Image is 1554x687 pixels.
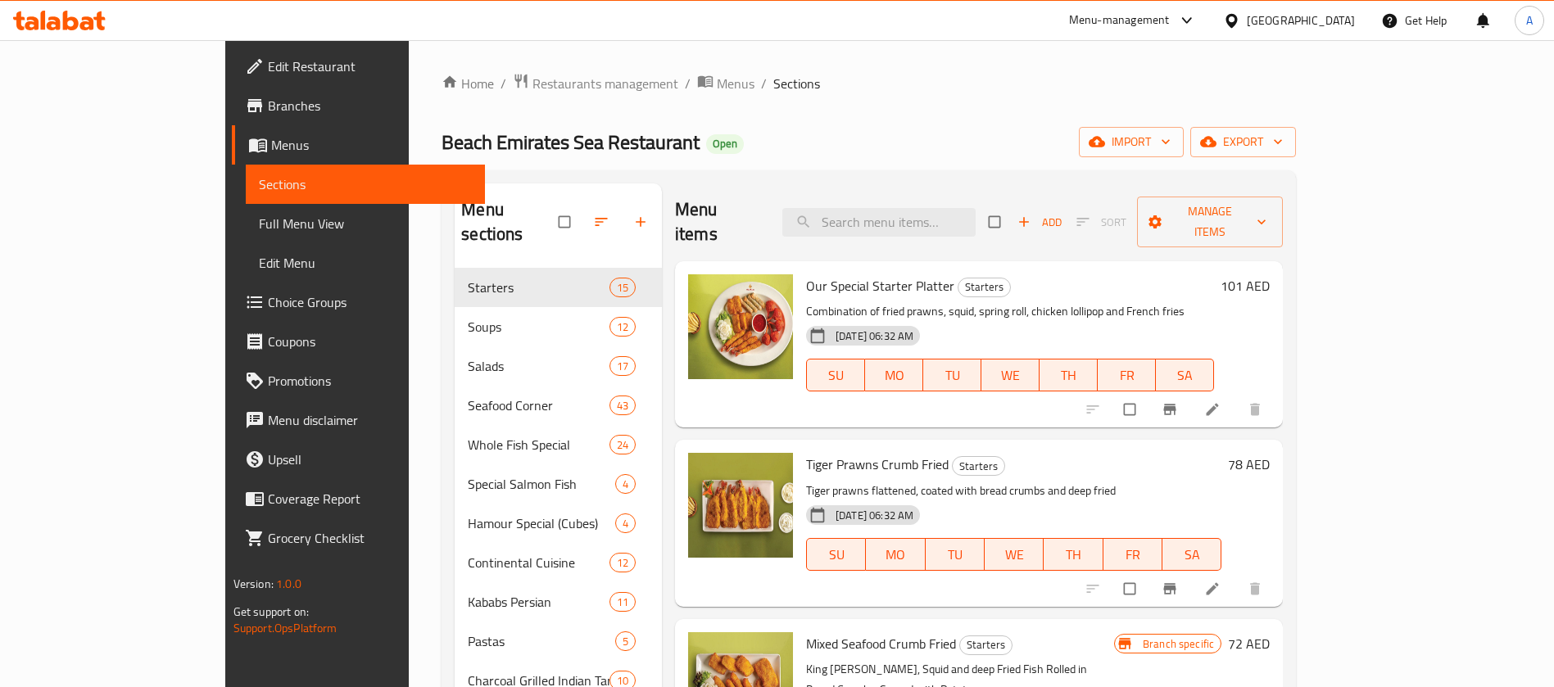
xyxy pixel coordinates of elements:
[806,273,954,298] span: Our Special Starter Platter
[926,538,985,571] button: TU
[233,601,309,622] span: Get support on:
[246,243,485,282] a: Edit Menu
[1221,274,1270,297] h6: 101 AED
[609,592,636,612] div: items
[813,364,859,387] span: SU
[609,356,636,376] div: items
[1066,210,1137,235] span: Select section first
[246,204,485,243] a: Full Menu View
[259,214,472,233] span: Full Menu View
[829,508,920,523] span: [DATE] 06:32 AM
[233,617,338,639] a: Support.OpsPlatform
[960,635,1012,654] span: Starters
[1228,453,1270,476] h6: 78 AED
[1190,127,1296,157] button: export
[615,631,636,651] div: items
[923,359,981,391] button: TU
[442,73,1296,94] nav: breadcrumb
[610,359,635,374] span: 17
[583,204,623,240] span: Sort sections
[610,398,635,414] span: 43
[468,317,609,337] div: Soups
[706,137,744,151] span: Open
[1050,543,1096,567] span: TH
[1152,571,1191,607] button: Branch-specific-item
[806,301,1214,322] p: Combination of fried prawns, squid, spring roll, chicken lollipop and French fries
[866,538,925,571] button: MO
[953,457,1004,476] span: Starters
[688,453,793,558] img: Tiger Prawns Crumb Fried
[1228,632,1270,655] h6: 72 AED
[988,364,1033,387] span: WE
[806,481,1221,501] p: Tiger prawns flattened, coated with bread crumbs and deep fried
[271,135,472,155] span: Menus
[1237,571,1276,607] button: delete
[455,425,662,464] div: Whole Fish Special24
[1137,197,1283,247] button: Manage items
[872,543,918,567] span: MO
[532,74,678,93] span: Restaurants management
[979,206,1013,237] span: Select section
[616,634,635,649] span: 5
[609,278,636,297] div: items
[246,165,485,204] a: Sections
[455,464,662,504] div: Special Salmon Fish4
[455,268,662,307] div: Starters15
[1204,581,1224,597] a: Edit menu item
[1013,210,1066,235] span: Add item
[958,278,1011,297] div: Starters
[1169,543,1215,567] span: SA
[610,319,635,335] span: 12
[991,543,1037,567] span: WE
[468,631,615,651] div: Pastas
[468,553,609,572] span: Continental Cuisine
[468,356,609,376] span: Salads
[455,504,662,543] div: Hamour Special (Cubes)4
[806,359,865,391] button: SU
[232,479,485,518] a: Coverage Report
[1104,364,1149,387] span: FR
[268,332,472,351] span: Coupons
[1204,401,1224,418] a: Edit menu item
[865,359,923,391] button: MO
[268,96,472,115] span: Branches
[697,73,754,94] a: Menus
[1114,573,1149,604] span: Select to update
[958,278,1010,296] span: Starters
[675,197,763,246] h2: Menu items
[610,280,635,296] span: 15
[468,592,609,612] span: Kababs Persian
[1013,210,1066,235] button: Add
[610,437,635,453] span: 24
[773,74,820,93] span: Sections
[1203,132,1283,152] span: export
[1092,132,1171,152] span: import
[1079,127,1184,157] button: import
[232,361,485,400] a: Promotions
[813,543,859,567] span: SU
[806,452,949,477] span: Tiger Prawns Crumb Fried
[706,134,744,154] div: Open
[468,395,609,415] span: Seafood Corner
[1162,538,1221,571] button: SA
[232,86,485,125] a: Branches
[1152,391,1191,427] button: Branch-specific-item
[268,489,472,508] span: Coverage Report
[1044,538,1103,571] button: TH
[268,528,472,548] span: Grocery Checklist
[806,631,956,656] span: Mixed Seafood Crumb Fried
[259,253,472,273] span: Edit Menu
[232,47,485,86] a: Edit Restaurant
[442,124,700,160] span: Beach Emirates Sea Restaurant
[609,435,636,454] div: items
[468,474,615,494] div: Special Salmon Fish
[1017,213,1062,232] span: Add
[952,456,1005,476] div: Starters
[468,513,615,533] span: Hamour Special (Cubes)
[685,74,691,93] li: /
[268,450,472,469] span: Upsell
[1114,394,1149,425] span: Select to update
